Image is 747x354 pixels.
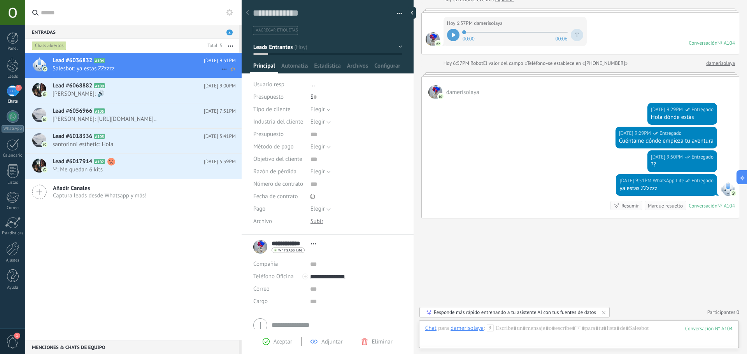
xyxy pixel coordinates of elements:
div: ya estas ZZzzzz [619,185,714,192]
div: $ [310,91,402,103]
span: Razón de pérdida [253,169,296,174]
div: Hoy 6:57PM [447,19,474,27]
span: [DATE] 7:51PM [204,107,236,115]
div: Hola dónde estás [651,113,714,121]
button: Elegir [310,116,331,128]
span: Archivo [253,218,272,224]
div: Correo [2,206,24,211]
span: [DATE] 9:51PM [204,57,236,65]
span: Entregado [691,177,714,185]
span: Elegir [310,106,325,113]
a: damerisolaya [706,59,735,67]
span: Usuario resp. [253,81,286,88]
div: Pago [253,203,305,215]
img: com.amocrm.amocrmwa.svg [42,66,47,71]
div: Menciones & Chats de equipo [25,340,239,354]
div: Fecha de contrato [253,190,305,203]
img: com.amocrm.amocrmwa.svg [42,167,47,173]
div: [DATE] 9:51PM [619,177,652,185]
div: Tipo de cliente [253,103,305,116]
div: ?? [651,161,714,169]
div: Calendario [2,153,24,158]
span: Configurar [374,62,400,73]
div: 104 [685,325,733,332]
div: Responde más rápido entrenando a tu asistente AI con tus fuentes de datos [434,309,596,316]
button: Correo [253,283,270,295]
button: Elegir [310,141,331,153]
img: com.amocrm.amocrmwa.svg [42,117,47,122]
div: Ocultar [408,7,416,19]
div: Panel [2,46,24,51]
span: Eliminar [372,338,393,345]
span: #agregar etiquetas [256,28,298,33]
span: A100 [94,83,105,88]
span: Industria del cliente [253,119,303,125]
div: Compañía [253,258,304,270]
span: 1 [14,333,20,339]
span: 4 [226,30,233,35]
div: Conversación [689,40,717,46]
span: Entregado [691,106,714,113]
div: Presupuesto [253,128,305,141]
span: Presupuesto [253,93,284,101]
span: [PERSON_NAME]: [URL][DOMAIN_NAME].. [53,115,221,123]
button: Teléfono Oficina [253,270,294,283]
a: Participantes:0 [707,309,739,316]
span: 00:00 [463,35,475,41]
span: Pago [253,206,265,212]
a: Lead #6018336 A103 [DATE] 5:41PM santorinni esthetic: Hola [25,129,242,153]
span: : [484,324,485,332]
span: Elegir [310,205,325,213]
div: Leads [2,74,24,79]
span: Lead #6036832 [53,57,92,65]
button: Elegir [310,103,331,116]
div: Marque resuelto [648,202,683,209]
span: para [438,324,449,332]
span: A103 [94,134,105,139]
span: Tipo de cliente [253,106,291,112]
div: Usuario resp. [253,78,305,91]
span: Fecha de contrato [253,194,298,199]
span: Elegir [310,118,325,126]
div: Método de pago [253,141,305,153]
a: Lead #6056966 A105 [DATE] 7:51PM [PERSON_NAME]: [URL][DOMAIN_NAME].. [25,103,242,128]
span: Teléfono Oficina [253,273,294,280]
div: Archivo [253,215,305,228]
span: ... [310,81,315,88]
span: Elegir [310,168,325,175]
span: Entregado [659,129,682,137]
div: Número de contrato [253,178,305,190]
span: Entregado [691,153,714,161]
div: Listas [2,180,24,185]
span: WhatsApp Lite [278,248,302,252]
span: se establece en «[PHONE_NUMBER]» [548,59,628,67]
a: Lead #6017914 A102 [DATE] 5:39PM *-*: Me quedan 6 kits [25,154,242,179]
div: Presupuesto [253,91,305,103]
span: Lead #6068882 [53,82,92,90]
div: Resumir [621,202,639,209]
span: Aceptar [274,338,292,345]
span: Principal [253,62,275,73]
span: Automatizacion [281,62,308,73]
span: damerisolaya [428,85,442,99]
span: A102 [94,159,105,164]
span: Añadir Canales [53,185,147,192]
div: damerisolaya [451,324,484,331]
div: [DATE] 9:29PM [651,106,684,113]
div: Entradas [25,25,239,39]
span: A105 [94,108,105,113]
span: Lead #6018336 [53,133,92,140]
span: Lead #6056966 [53,107,92,115]
div: Conversación [689,202,717,209]
span: [DATE] 5:41PM [204,133,236,140]
button: Elegir [310,203,331,215]
img: com.amocrm.amocrmwa.svg [42,91,47,97]
img: com.amocrm.amocrmwa.svg [731,190,736,196]
div: Razón de pérdida [253,166,305,178]
button: Más [222,39,239,53]
span: El valor del campo «Teléfono» [483,59,548,67]
span: Cargo [253,298,268,304]
div: Chats abiertos [32,41,67,51]
span: damerisolaya [446,89,479,96]
span: Salesbot: ya estas ZZzzzz [53,65,221,72]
